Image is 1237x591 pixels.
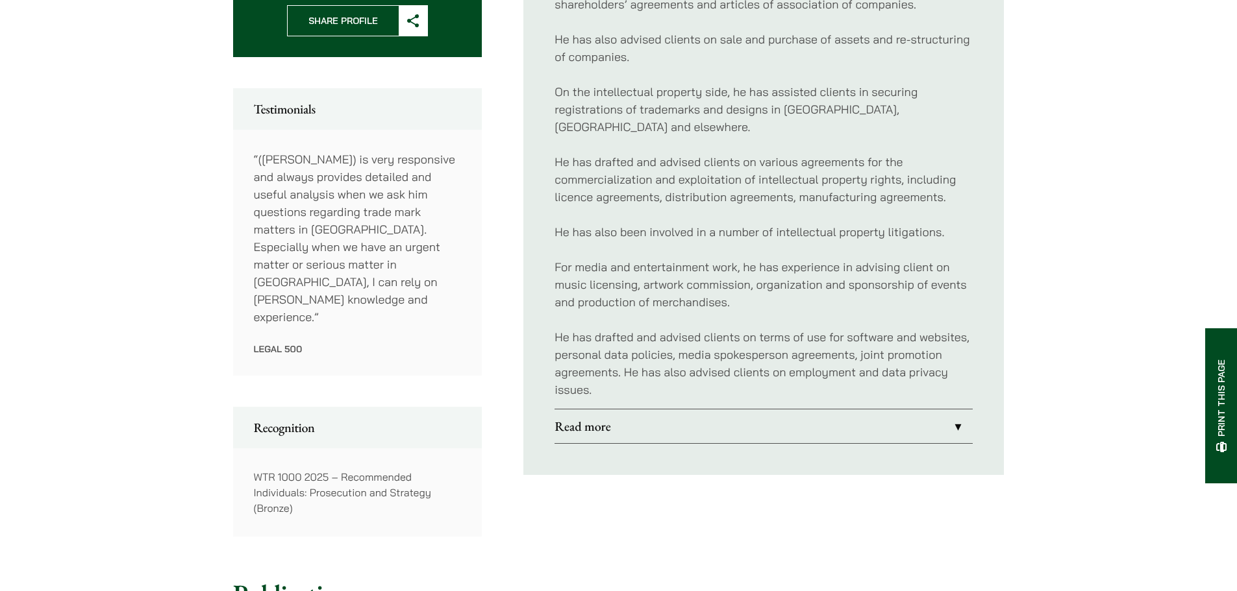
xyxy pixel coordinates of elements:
p: Legal 500 [254,343,462,355]
p: On the intellectual property side, he has assisted clients in securing registrations of trademark... [555,83,973,136]
p: “([PERSON_NAME]) is very responsive and always provides detailed and useful analysis when we ask ... [254,151,462,326]
p: He has also been involved in a number of intellectual property litigations. [555,223,973,241]
p: He has drafted and advised clients on various agreements for the commercialization and exploitati... [555,153,973,206]
h2: Recognition [254,420,462,435]
p: For media and entertainment work, he has experience in advising client on music licensing, artwor... [555,258,973,311]
a: Read more [555,409,973,443]
h2: Testimonials [254,101,462,117]
p: He has also advised clients on sale and purchase of assets and re-structuring of companies. [555,30,973,66]
button: Share Profile [287,5,428,36]
p: WTR 1000 2025 – Recommended Individuals: Prosecution and Strategy (Bronze) [254,469,462,516]
span: Share Profile [288,6,399,36]
p: He has drafted and advised clients on terms of use for software and websites, personal data polic... [555,328,973,398]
